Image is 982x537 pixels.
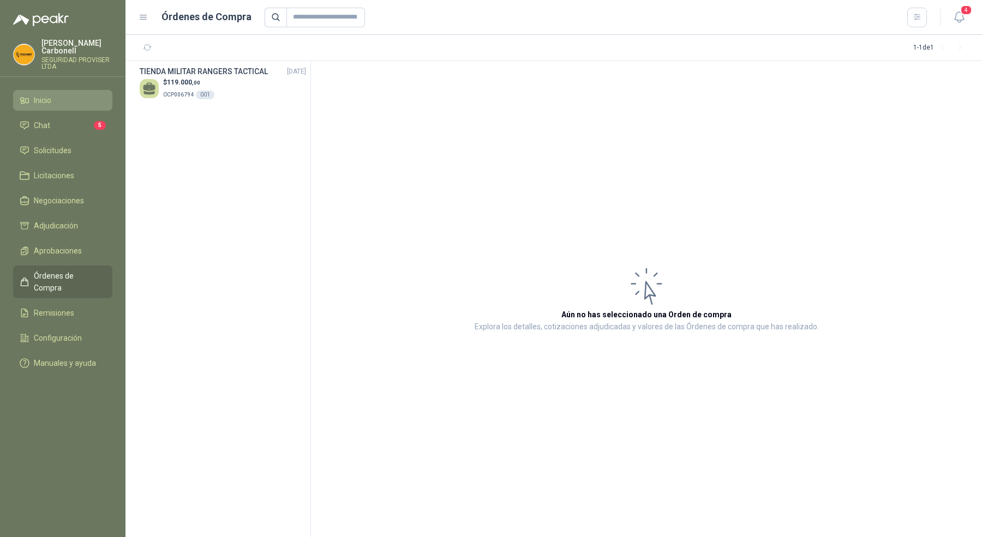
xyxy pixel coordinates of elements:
[13,240,112,261] a: Aprobaciones
[41,57,112,70] p: SEGURIDAD PROVISER LTDA
[163,77,214,88] p: $
[163,92,194,98] span: OCP006794
[41,39,112,55] p: [PERSON_NAME] Carbonell
[13,90,112,111] a: Inicio
[949,8,969,27] button: 4
[13,328,112,348] a: Configuración
[13,190,112,211] a: Negociaciones
[13,13,69,26] img: Logo peakr
[196,90,214,99] div: 001
[13,303,112,323] a: Remisiones
[140,65,306,100] a: TIENDA MILITAR RANGERS TACTICAL[DATE] $119.000,00OCP006794001
[13,266,112,298] a: Órdenes de Compra
[287,67,306,77] span: [DATE]
[475,321,819,334] p: Explora los detalles, cotizaciones adjudicadas y valores de las Órdenes de compra que has realizado.
[13,140,112,161] a: Solicitudes
[94,121,106,130] span: 5
[561,309,732,321] h3: Aún no has seleccionado una Orden de compra
[13,115,112,136] a: Chat5
[34,220,78,232] span: Adjudicación
[192,80,200,86] span: ,00
[13,353,112,373] a: Manuales y ayuda
[34,357,96,369] span: Manuales y ayuda
[34,245,82,257] span: Aprobaciones
[913,39,969,57] div: 1 - 1 de 1
[34,94,51,106] span: Inicio
[34,195,84,207] span: Negociaciones
[34,119,50,131] span: Chat
[161,9,252,25] h1: Órdenes de Compra
[167,79,200,86] span: 119.000
[34,270,102,294] span: Órdenes de Compra
[960,5,972,15] span: 4
[13,215,112,236] a: Adjudicación
[34,307,74,319] span: Remisiones
[34,332,82,344] span: Configuración
[34,144,71,156] span: Solicitudes
[14,44,34,65] img: Company Logo
[140,65,268,77] h3: TIENDA MILITAR RANGERS TACTICAL
[34,170,74,182] span: Licitaciones
[13,165,112,186] a: Licitaciones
